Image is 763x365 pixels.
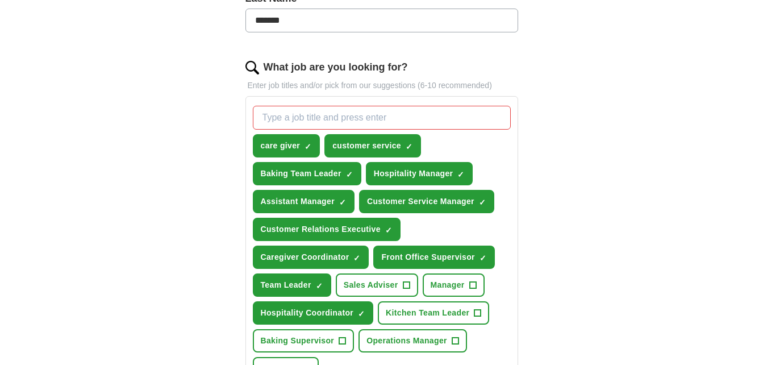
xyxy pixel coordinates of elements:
[336,273,418,297] button: Sales Adviser
[253,329,355,352] button: Baking Supervisor
[359,190,494,213] button: Customer Service Manager✓
[261,168,341,180] span: Baking Team Leader
[480,254,486,263] span: ✓
[374,168,453,180] span: Hospitality Manager
[253,162,361,185] button: Baking Team Leader✓
[381,251,474,263] span: Front Office Supervisor
[332,140,401,152] span: customer service
[253,246,369,269] button: Caregiver Coordinator✓
[253,273,331,297] button: Team Leader✓
[253,106,511,130] input: Type a job title and press enter
[264,60,408,75] label: What job are you looking for?
[253,218,401,241] button: Customer Relations Executive✓
[305,142,311,151] span: ✓
[353,254,360,263] span: ✓
[358,309,365,318] span: ✓
[261,335,335,347] span: Baking Supervisor
[366,335,447,347] span: Operations Manager
[261,251,349,263] span: Caregiver Coordinator
[245,80,518,92] p: Enter job titles and/or pick from our suggestions (6-10 recommended)
[316,281,323,291] span: ✓
[253,190,355,213] button: Assistant Manager✓
[245,61,259,74] img: search.png
[479,198,486,207] span: ✓
[346,170,353,179] span: ✓
[261,307,354,319] span: Hospitality Coordinator
[457,170,464,179] span: ✓
[344,279,398,291] span: Sales Adviser
[253,301,374,325] button: Hospitality Coordinator✓
[367,196,474,208] span: Customer Service Manager
[373,246,494,269] button: Front Office Supervisor✓
[261,140,301,152] span: care giver
[324,134,421,157] button: customer service✓
[378,301,489,325] button: Kitchen Team Leader
[386,307,469,319] span: Kitchen Team Leader
[385,226,392,235] span: ✓
[261,223,381,235] span: Customer Relations Executive
[366,162,473,185] button: Hospitality Manager✓
[431,279,465,291] span: Manager
[406,142,412,151] span: ✓
[358,329,467,352] button: Operations Manager
[339,198,346,207] span: ✓
[261,279,311,291] span: Team Leader
[261,196,335,208] span: Assistant Manager
[253,134,320,157] button: care giver✓
[423,273,485,297] button: Manager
